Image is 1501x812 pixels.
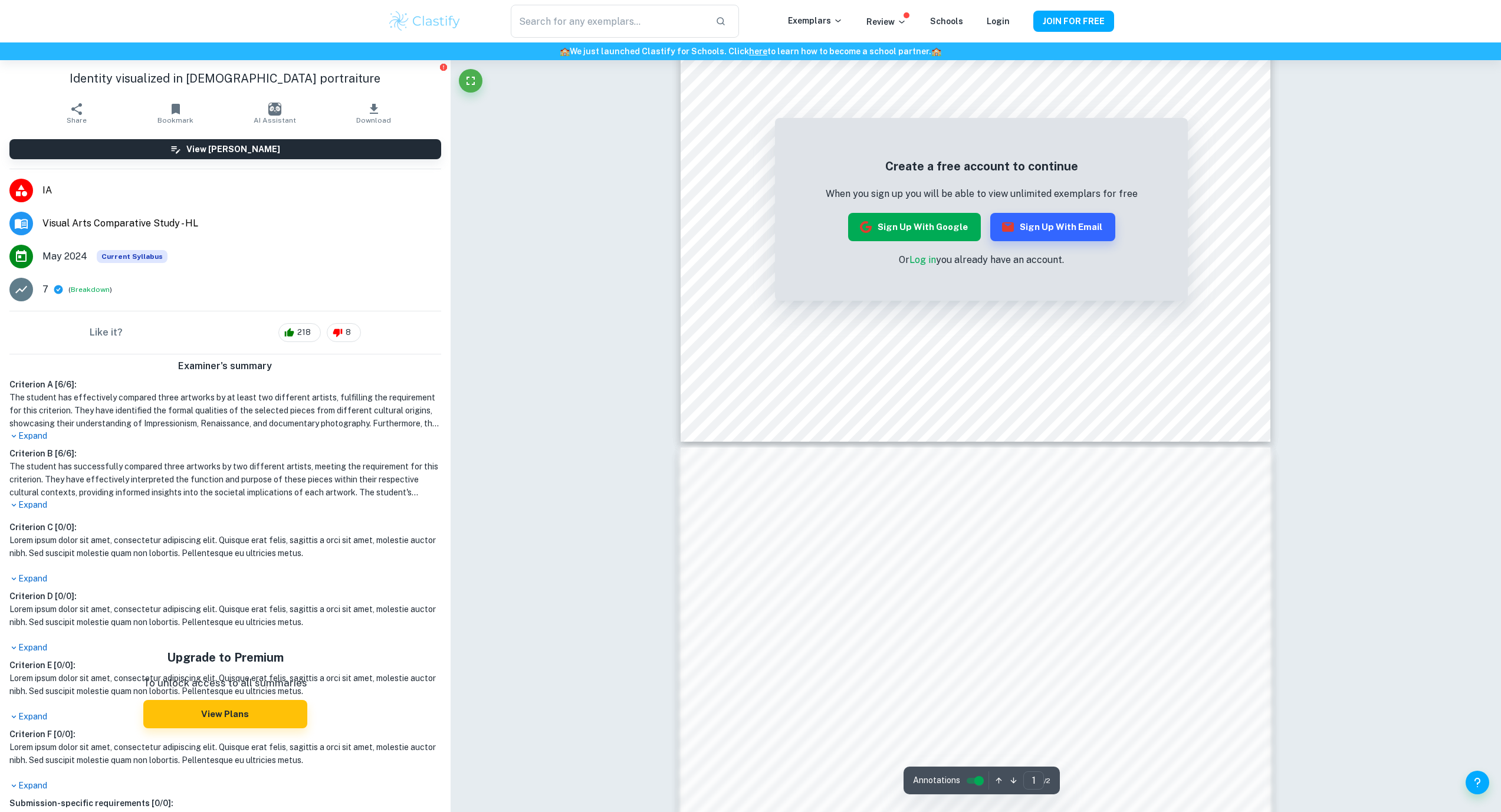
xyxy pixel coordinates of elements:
button: AI Assistant [225,97,324,130]
h6: Criterion A [ 6 / 6 ]: [9,378,441,391]
span: ( ) [68,284,112,295]
p: To unlock access to all summaries [143,676,307,691]
button: Breakdown [71,284,110,295]
p: 7 [42,282,48,297]
span: Bookmark [157,116,193,124]
p: When you sign up you will be able to view unlimited exemplars for free [826,187,1138,201]
button: View [PERSON_NAME] [9,139,441,159]
h1: Identity visualized in [DEMOGRAPHIC_DATA] portraiture [9,70,441,87]
span: Download [356,116,391,124]
span: 🏫 [931,47,941,56]
a: Log in [909,254,936,265]
p: Expand [9,499,441,511]
span: 🏫 [560,47,570,56]
span: Current Syllabus [97,250,167,263]
span: / 2 [1044,775,1050,786]
h5: Upgrade to Premium [143,649,307,666]
button: Sign up with Google [848,213,981,241]
a: here [749,47,767,56]
button: Help and Feedback [1466,771,1489,794]
h6: Criterion B [ 6 / 6 ]: [9,447,441,460]
button: Sign up with Email [990,213,1115,241]
div: 8 [327,323,361,342]
p: Or you already have an account. [826,253,1138,267]
button: Fullscreen [459,69,482,93]
span: IA [42,183,441,198]
span: Annotations [913,774,960,787]
p: Review [866,15,906,28]
p: Exemplars [788,14,843,27]
input: Search for any exemplars... [511,5,705,38]
h5: Create a free account to continue [826,157,1138,175]
img: Clastify logo [387,9,462,33]
button: Download [324,97,423,130]
h6: Like it? [90,326,123,340]
span: Visual Arts Comparative Study - HL [42,216,441,231]
span: 8 [339,327,357,338]
a: Login [987,17,1010,26]
span: AI Assistant [254,116,296,124]
h1: The student has successfully compared three artworks by two different artists, meeting the requir... [9,460,441,499]
div: 218 [278,323,321,342]
h6: View [PERSON_NAME] [186,143,280,156]
h1: The student has effectively compared three artworks by at least two different artists, fulfilling... [9,391,441,430]
button: Share [27,97,126,130]
span: Share [67,116,87,124]
p: Expand [9,430,441,442]
button: Bookmark [126,97,225,130]
span: 218 [291,327,317,338]
a: Schools [930,17,963,26]
button: View Plans [143,700,307,728]
div: This exemplar is based on the current syllabus. Feel free to refer to it for inspiration/ideas wh... [97,250,167,263]
span: May 2024 [42,249,87,264]
h6: Examiner's summary [5,359,446,373]
h6: We just launched Clastify for Schools. Click to learn how to become a school partner. [2,45,1499,58]
button: JOIN FOR FREE [1033,11,1114,32]
img: AI Assistant [268,103,281,116]
button: Report issue [439,63,448,71]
